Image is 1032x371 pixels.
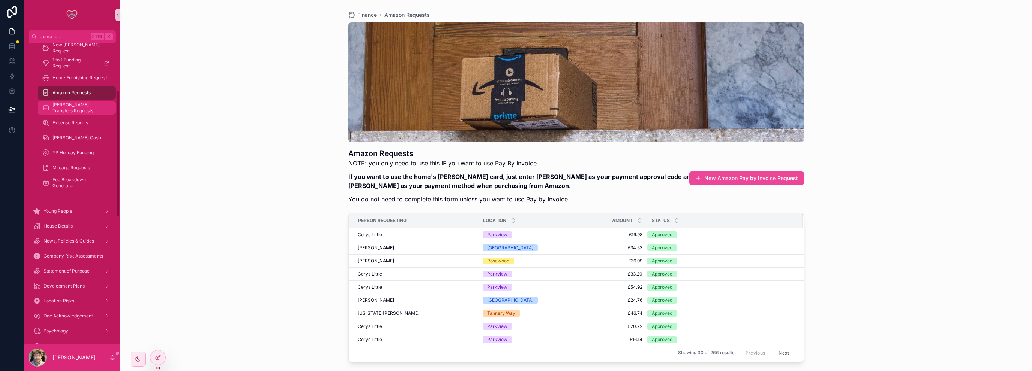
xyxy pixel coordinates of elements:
[358,258,394,264] span: [PERSON_NAME]
[483,336,561,343] a: Parkview
[52,102,108,114] span: [PERSON_NAME] Transfers Requests
[570,271,642,277] a: £33.20
[357,11,377,19] span: Finance
[37,146,115,159] a: YP Holiday Funding
[483,244,561,251] a: [GEOGRAPHIC_DATA]
[37,101,115,115] a: [PERSON_NAME] Transfers Requests
[652,271,672,277] div: Approved
[52,42,108,54] span: New [PERSON_NAME] Request
[37,86,115,100] a: Amazon Requests
[358,271,382,277] span: Cerys Little
[43,298,74,304] span: Location Risks
[28,294,115,308] a: Location Risks
[28,339,115,353] a: QA & Inspections
[28,234,115,248] a: News, Policies & Guides
[37,176,115,189] a: Fee Breakdown Generator
[91,33,104,40] span: Ctrl
[358,245,394,251] span: [PERSON_NAME]
[652,310,672,317] div: Approved
[348,11,377,19] a: Finance
[483,271,561,277] a: Parkview
[348,173,714,189] strong: If you want to use the home's [PERSON_NAME] card, just enter [PERSON_NAME] as your payment approv...
[358,297,474,303] a: [PERSON_NAME]
[487,336,507,343] div: Parkview
[37,56,115,70] a: 1 to 1 Funding Request
[570,284,642,290] a: £54.92
[570,232,642,238] a: £19.98
[487,284,507,291] div: Parkview
[28,279,115,293] a: Development Plans
[358,232,474,238] a: Cerys Little
[358,271,474,277] a: Cerys Little
[647,284,794,291] a: Approved
[37,131,115,145] a: [PERSON_NAME] Cash
[358,310,419,316] span: [US_STATE][PERSON_NAME]
[43,238,94,244] span: News, Policies & Guides
[652,231,672,238] div: Approved
[28,309,115,323] a: Doc Acknowledgement
[647,231,794,238] a: Approved
[483,310,561,317] a: Tannery Way
[652,297,672,304] div: Approved
[28,324,115,338] a: Psychology
[647,244,794,251] a: Approved
[612,218,633,223] span: Amount
[358,258,474,264] a: [PERSON_NAME]
[52,120,88,126] span: Expense Reports
[43,208,72,214] span: Young People
[43,283,85,289] span: Development Plans
[487,323,507,330] div: Parkview
[28,219,115,233] a: House Details
[37,116,115,130] a: Expense Reports
[570,323,642,329] a: £20.72
[570,337,642,343] span: £16.14
[43,268,90,274] span: Statement of Purpose
[28,204,115,218] a: Young People
[24,43,120,344] div: scrollable content
[28,30,115,43] button: Jump to...CtrlK
[358,245,474,251] a: [PERSON_NAME]
[66,9,78,21] img: App logo
[348,159,725,168] p: NOTE: you only need to use this IF you want to use Pay By Invoice.
[570,258,642,264] a: £36.99
[358,337,382,343] span: Cerys Little
[652,258,672,264] div: Approved
[647,323,794,330] a: Approved
[483,323,561,330] a: Parkview
[43,328,68,334] span: Psychology
[106,34,112,40] span: K
[28,264,115,278] a: Statement of Purpose
[348,195,725,204] p: You do not need to complete this form unless you want to use Pay by Invoice.
[52,75,107,81] span: Home Furnishing Request
[358,337,474,343] a: Cerys Little
[647,258,794,264] a: Approved
[570,310,642,316] a: £46.74
[652,284,672,291] div: Approved
[52,354,96,361] p: [PERSON_NAME]
[570,245,642,251] a: £34.53
[483,297,561,304] a: [GEOGRAPHIC_DATA]
[52,135,101,141] span: [PERSON_NAME] Cash
[52,150,94,156] span: YP Holiday Funding
[652,323,672,330] div: Approved
[52,177,108,189] span: Fee Breakdown Generator
[483,218,506,223] span: Location
[483,231,561,238] a: Parkview
[689,171,804,185] a: New Amazon Pay by Invoice Request
[43,343,79,349] span: QA & Inspections
[678,350,734,356] span: Showing 30 of 266 results
[384,11,430,19] a: Amazon Requests
[43,253,103,259] span: Company Risk Assessments
[647,310,794,317] a: Approved
[358,284,474,290] a: Cerys Little
[37,41,115,55] a: New [PERSON_NAME] Request
[487,297,533,304] div: [GEOGRAPHIC_DATA]
[647,297,794,304] a: Approved
[358,323,474,329] a: Cerys Little
[652,244,672,251] div: Approved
